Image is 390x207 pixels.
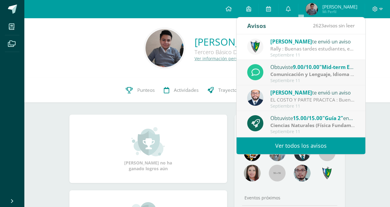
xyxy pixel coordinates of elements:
div: Tercero Básico D [195,48,270,56]
img: 7cab5f6743d087d6deff47ee2e57ce0d.png [319,165,336,181]
div: [PERSON_NAME] no ha ganado logros aún [118,126,179,171]
div: Obtuviste en [270,114,355,122]
a: Ver todos los avisos [237,137,365,154]
img: 2b9be38cc2a7780abc77197381367f85.png [306,3,318,15]
span: Actividades [174,87,199,93]
div: te envió un aviso [270,88,355,96]
div: te envió un aviso [270,37,355,45]
span: [PERSON_NAME] [322,4,357,10]
a: [PERSON_NAME] [195,35,270,48]
div: Septiembre 11 [270,53,355,58]
a: Actividades [159,78,203,102]
a: Punteos [121,78,159,102]
img: 67c3d6f6ad1c930a517675cdc903f95f.png [244,165,261,181]
span: "Mid-term Exam" [319,64,363,71]
div: Septiembre 11 [270,129,355,134]
div: Septiembre 11 [270,104,355,109]
span: Mi Perfil [322,9,357,14]
div: EL COSTO Y PARTE PRACITCA : Buenos días Jovenes, un gusto saludarlos. Les adjunto al presentación... [270,96,355,103]
span: avisos sin leer [313,22,355,29]
div: | Zona [270,122,355,129]
div: Septiembre 11 [270,78,355,83]
span: [PERSON_NAME] [270,89,312,96]
div: Avisos [247,17,266,34]
div: | Parcial [270,71,355,78]
span: 9.00/10.00 [293,64,319,71]
img: eaa624bfc361f5d4e8a554d75d1a3cf6.png [247,90,263,106]
span: "Guía 2" [322,115,343,122]
span: 15.00/15.00 [293,115,322,122]
div: Rally : Buenas tardes estudiantes, es un gusto saludarlos. Por este medio se informa que los jóve... [270,45,355,52]
img: 9f174a157161b4ddbe12118a61fed988.png [247,39,263,55]
img: achievement_small.png [132,126,165,157]
span: Punteos [137,87,155,93]
img: 55x55 [269,165,286,181]
a: Trayectoria [203,78,247,102]
strong: Ciencias Naturales (Física Fundamental) [270,122,365,129]
img: d0e54f245e8330cebada5b5b95708334.png [294,165,311,181]
a: Ver información personal... [195,56,250,61]
span: Trayectoria [218,87,243,93]
span: 2623 [313,22,324,29]
div: Eventos próximos [242,195,337,201]
div: Obtuviste en [270,63,355,71]
img: bd2c7389ad9883a3d37c4489309d550a.png [146,29,184,67]
span: [PERSON_NAME] [270,38,312,45]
